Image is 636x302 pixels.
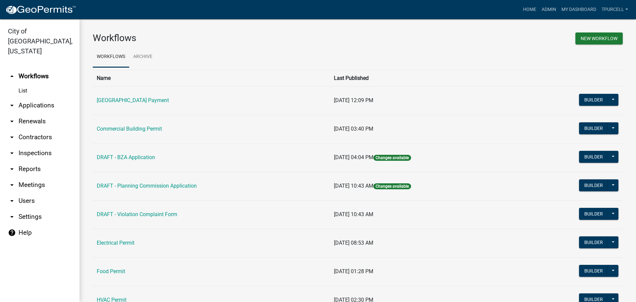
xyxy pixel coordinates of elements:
[579,94,608,106] button: Builder
[334,268,373,274] span: [DATE] 01:28 PM
[334,126,373,132] span: [DATE] 03:40 PM
[520,3,539,16] a: Home
[97,97,169,103] a: [GEOGRAPHIC_DATA] Payment
[8,117,16,125] i: arrow_drop_down
[334,240,373,246] span: [DATE] 08:53 AM
[579,122,608,134] button: Builder
[559,3,599,16] a: My Dashboard
[97,154,155,160] a: DRAFT - BZA Application
[93,70,330,86] th: Name
[8,133,16,141] i: arrow_drop_down
[334,154,373,160] span: [DATE] 04:04 PM
[579,151,608,163] button: Builder
[93,32,353,44] h3: Workflows
[93,46,129,68] a: Workflows
[599,3,631,16] a: Tpurcell
[539,3,559,16] a: Admin
[97,183,197,189] a: DRAFT - Planning Commission Application
[579,265,608,277] button: Builder
[8,197,16,205] i: arrow_drop_down
[334,211,373,217] span: [DATE] 10:43 AM
[8,229,16,237] i: help
[97,268,125,274] a: Food Permit
[97,211,177,217] a: DRAFT - Violation Complaint Form
[8,149,16,157] i: arrow_drop_down
[330,70,517,86] th: Last Published
[129,46,156,68] a: Archive
[8,72,16,80] i: arrow_drop_up
[373,155,411,161] span: Changes available
[579,208,608,220] button: Builder
[579,236,608,248] button: Builder
[334,183,373,189] span: [DATE] 10:43 AM
[579,179,608,191] button: Builder
[373,183,411,189] span: Changes available
[575,32,623,44] button: New Workflow
[8,181,16,189] i: arrow_drop_down
[8,101,16,109] i: arrow_drop_down
[97,126,162,132] a: Commercial Building Permit
[8,213,16,221] i: arrow_drop_down
[8,165,16,173] i: arrow_drop_down
[97,240,134,246] a: Electrical Permit
[334,97,373,103] span: [DATE] 12:09 PM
